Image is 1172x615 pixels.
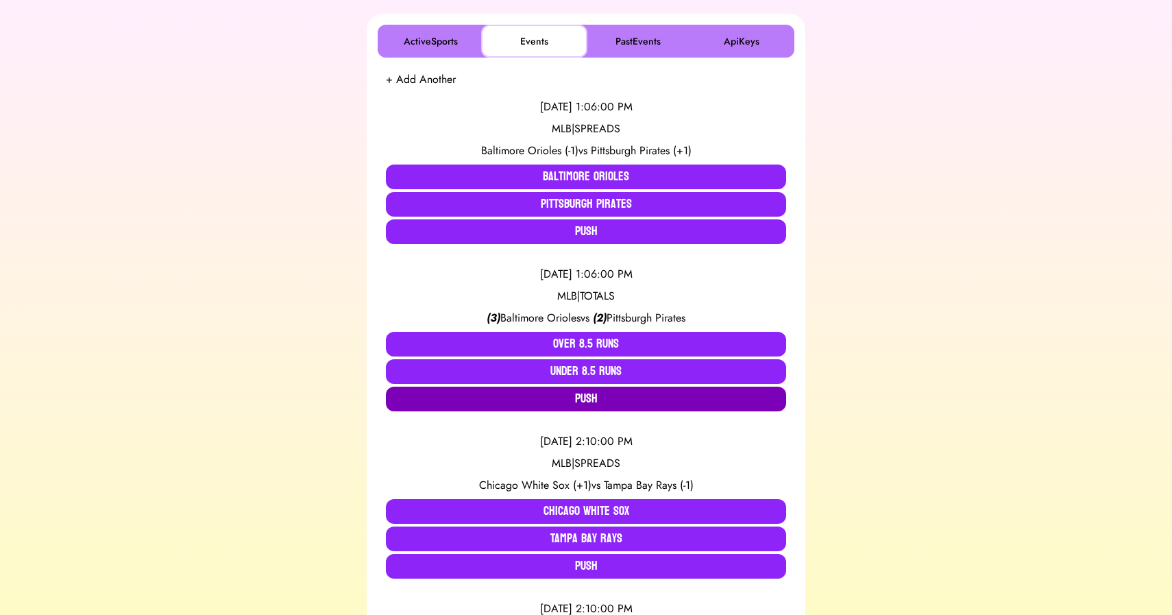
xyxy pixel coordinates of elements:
[593,310,607,326] span: ( 2 )
[386,527,786,551] button: Tampa Bay Rays
[386,165,786,189] button: Baltimore Orioles
[386,433,786,450] div: [DATE] 2:10:00 PM
[386,219,786,244] button: Push
[487,310,500,326] span: ( 3 )
[380,27,481,55] button: ActiveSports
[386,455,786,472] div: MLB | SPREADS
[386,266,786,282] div: [DATE] 1:06:00 PM
[386,192,786,217] button: Pittsburgh Pirates
[591,143,692,158] span: Pittsburgh Pirates (+1)
[484,27,585,55] button: Events
[386,387,786,411] button: Push
[386,71,456,88] button: + Add Another
[386,99,786,115] div: [DATE] 1:06:00 PM
[607,310,685,326] span: Pittsburgh Pirates
[386,288,786,304] div: MLB | TOTALS
[386,143,786,159] div: vs
[386,332,786,357] button: Over 8.5 Runs
[479,477,591,493] span: Chicago White Sox (+1)
[604,477,694,493] span: Tampa Bay Rays (-1)
[481,143,578,158] span: Baltimore Orioles (-1)
[386,310,786,326] div: vs
[386,121,786,137] div: MLB | SPREADS
[386,554,786,579] button: Push
[386,359,786,384] button: Under 8.5 Runs
[691,27,792,55] button: ApiKeys
[386,477,786,494] div: vs
[386,499,786,524] button: Chicago White Sox
[587,27,688,55] button: PastEvents
[500,310,581,326] span: Baltimore Orioles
